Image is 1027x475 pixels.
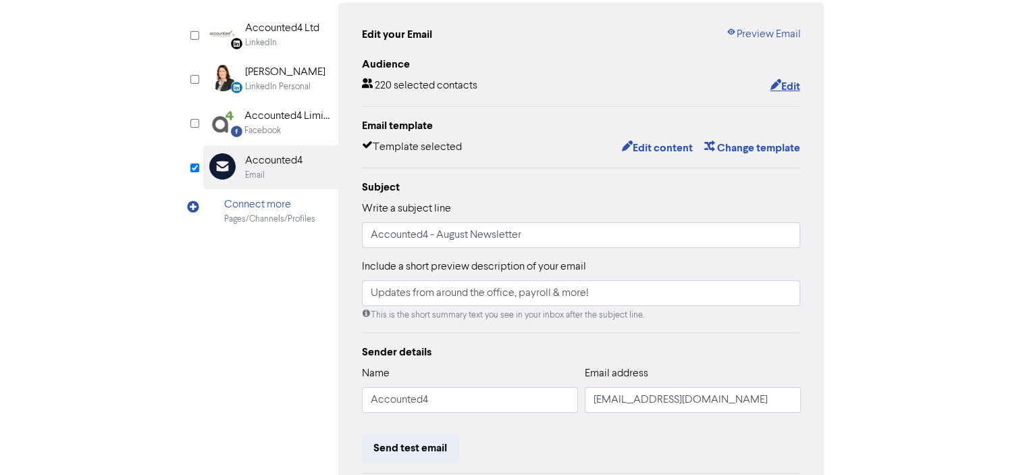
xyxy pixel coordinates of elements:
img: LinkedinPersonal [209,64,236,91]
div: Accounted4 Limited [244,108,331,124]
div: Accounted4 [245,153,302,169]
button: Send test email [362,434,458,462]
div: Sender details [362,344,801,360]
div: LinkedIn Personal [245,80,311,93]
a: Preview Email [725,26,800,43]
div: Accounted4 Ltd [245,20,319,36]
div: 220 selected contacts [362,78,477,95]
div: Connect morePages/Channels/Profiles [203,189,338,233]
label: Email address [585,366,648,382]
div: Pages/Channels/Profiles [224,213,315,226]
div: Template selected [362,139,462,157]
div: Edit your Email [362,26,432,43]
div: Accounted4Email [203,145,338,189]
button: Edit [769,78,800,95]
div: Subject [362,179,801,195]
div: Connect more [224,197,315,213]
iframe: Chat Widget [959,410,1027,475]
div: [PERSON_NAME] [245,64,325,80]
div: Facebook [244,124,281,137]
button: Change template [703,139,800,157]
div: Audience [362,56,801,72]
div: Email template [362,118,801,134]
button: Edit content [621,139,693,157]
img: Facebook [209,108,236,135]
div: This is the short summary text you see in your inbox after the subject line. [362,309,801,322]
div: LinkedinPersonal [PERSON_NAME]LinkedIn Personal [203,57,338,101]
div: Linkedin Accounted4 LtdLinkedIn [203,13,338,57]
div: Email [245,169,265,182]
img: Linkedin [209,20,236,47]
div: Facebook Accounted4 LimitedFacebook [203,101,338,145]
label: Write a subject line [362,201,451,217]
label: Include a short preview description of your email [362,259,586,275]
label: Name [362,366,390,382]
div: LinkedIn [245,36,277,49]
